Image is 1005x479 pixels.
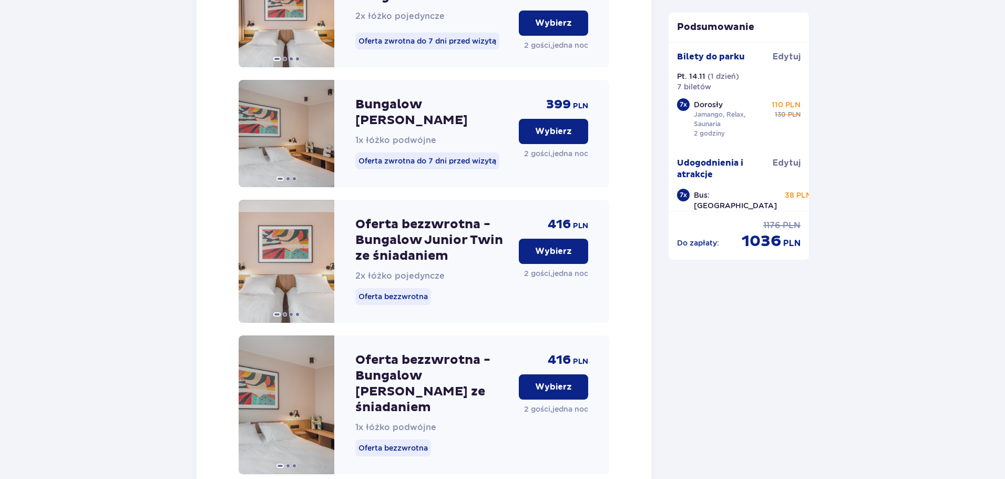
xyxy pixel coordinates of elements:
[355,152,499,169] p: Oferta zwrotna do 7 dni przed wizytą
[677,98,690,111] div: 7 x
[573,356,588,367] span: PLN
[519,119,588,144] button: Wybierz
[239,80,334,187] img: Bungalow Junior King
[677,51,745,63] p: Bilety do parku
[519,239,588,264] button: Wybierz
[239,335,334,474] img: Oferta bezzwrotna - Bungalow Junior King ze śniadaniem
[355,97,510,128] p: Bungalow [PERSON_NAME]
[355,217,510,264] p: Oferta bezzwrotna - Bungalow Junior Twin ze śniadaniem
[694,190,777,253] p: Bus: [GEOGRAPHIC_DATA] - [GEOGRAPHIC_DATA] - [GEOGRAPHIC_DATA]
[669,21,809,34] p: Podsumowanie
[677,157,773,180] p: Udogodnienia i atrakcje
[535,381,572,393] p: Wybierz
[773,51,801,63] span: Edytuj
[707,71,739,81] p: ( 1 dzień )
[355,352,510,415] p: Oferta bezzwrotna - Bungalow [PERSON_NAME] ze śniadaniem
[742,231,781,251] span: 1036
[239,200,334,323] img: Oferta bezzwrotna - Bungalow Junior Twin ze śniadaniem
[788,110,801,119] span: PLN
[524,404,588,414] p: 2 gości , jedna noc
[355,33,499,49] p: Oferta zwrotna do 7 dni przed wizytą
[785,190,812,200] p: 38 PLN
[763,220,781,231] span: 1176
[355,422,436,432] span: 1x łóżko podwójne
[519,374,588,400] button: Wybierz
[535,17,572,29] p: Wybierz
[535,246,572,257] p: Wybierz
[355,440,431,456] p: Oferta bezzwrotna
[694,99,723,110] p: Dorosły
[535,126,572,137] p: Wybierz
[546,97,571,113] span: 399
[694,110,766,129] p: Jamango, Relax, Saunaria
[355,135,436,145] span: 1x łóżko podwójne
[355,288,431,305] p: Oferta bezzwrotna
[355,11,445,21] span: 2x łóżko pojedyncze
[677,189,690,201] div: 7 x
[677,81,711,92] p: 7 biletów
[773,157,801,169] span: Edytuj
[677,71,705,81] p: Pt. 14.11
[573,101,588,111] span: PLN
[783,220,801,231] span: PLN
[783,238,801,249] span: PLN
[548,217,571,232] span: 416
[524,40,588,50] p: 2 gości , jedna noc
[355,271,445,281] span: 2x łóżko pojedyncze
[573,221,588,231] span: PLN
[775,110,786,119] span: 130
[524,268,588,279] p: 2 gości , jedna noc
[524,148,588,159] p: 2 gości , jedna noc
[694,129,725,138] p: 2 godziny
[677,238,719,248] p: Do zapłaty :
[772,99,801,110] p: 110 PLN
[519,11,588,36] button: Wybierz
[548,352,571,368] span: 416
